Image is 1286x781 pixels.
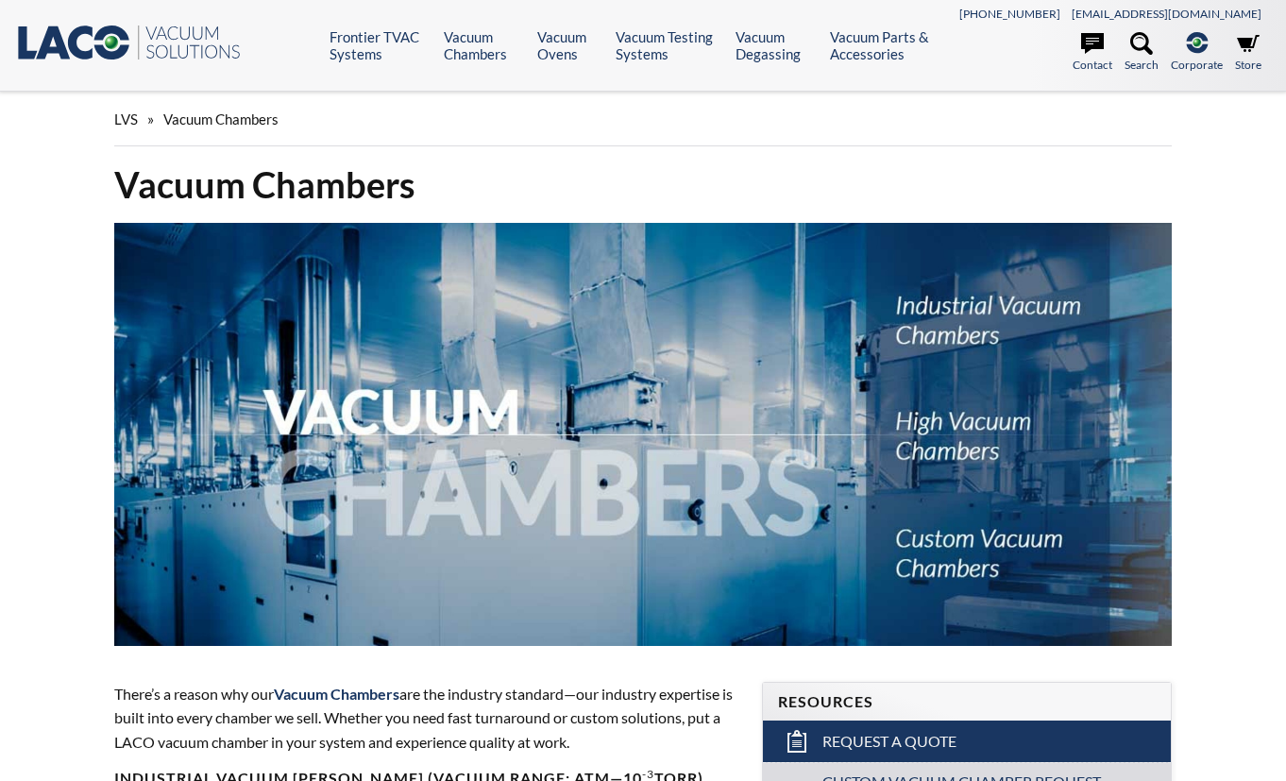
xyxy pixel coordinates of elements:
[1072,7,1261,21] a: [EMAIL_ADDRESS][DOMAIN_NAME]
[163,110,279,127] span: Vacuum Chambers
[114,110,138,127] span: LVS
[736,28,817,62] a: Vacuum Degassing
[114,223,1172,646] img: Vacuum Chambers
[330,28,430,62] a: Frontier TVAC Systems
[959,7,1060,21] a: [PHONE_NUMBER]
[616,28,721,62] a: Vacuum Testing Systems
[830,28,952,62] a: Vacuum Parts & Accessories
[778,692,1156,712] h4: Resources
[114,161,1172,208] h1: Vacuum Chambers
[642,767,654,781] sup: -3
[274,685,399,703] span: Vacuum Chambers
[114,682,739,755] p: There’s a reason why our are the industry standard—our industry expertise is built into every cha...
[763,721,1171,762] a: Request a Quote
[537,28,601,62] a: Vacuum Ovens
[1125,32,1159,74] a: Search
[114,93,1172,146] div: »
[1073,32,1112,74] a: Contact
[444,28,523,62] a: Vacuum Chambers
[1235,32,1261,74] a: Store
[822,732,956,752] span: Request a Quote
[1171,56,1223,74] span: Corporate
